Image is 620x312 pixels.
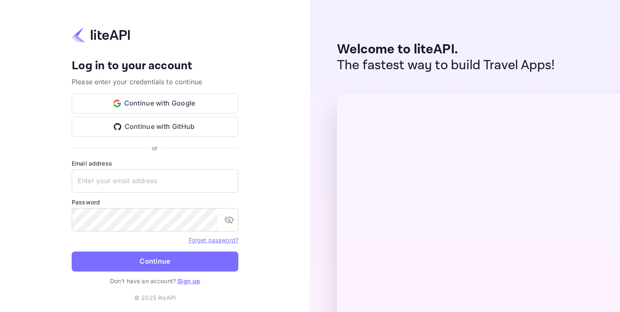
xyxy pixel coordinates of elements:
[72,169,238,193] input: Enter your email address
[72,77,238,87] p: Please enter your credentials to continue
[177,277,200,284] a: Sign up
[72,198,238,206] label: Password
[337,58,555,73] p: The fastest way to build Travel Apps!
[72,93,238,113] button: Continue with Google
[221,211,237,228] button: toggle password visibility
[189,237,238,244] a: Forget password?
[337,42,555,58] p: Welcome to liteAPI.
[72,277,238,285] p: Don't have an account?
[189,236,238,244] a: Forget password?
[152,143,157,152] p: or
[72,117,238,137] button: Continue with GitHub
[72,59,238,73] h4: Log in to your account
[134,293,176,302] p: © 2025 liteAPI
[72,252,238,272] button: Continue
[72,27,130,43] img: liteapi
[72,159,238,168] label: Email address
